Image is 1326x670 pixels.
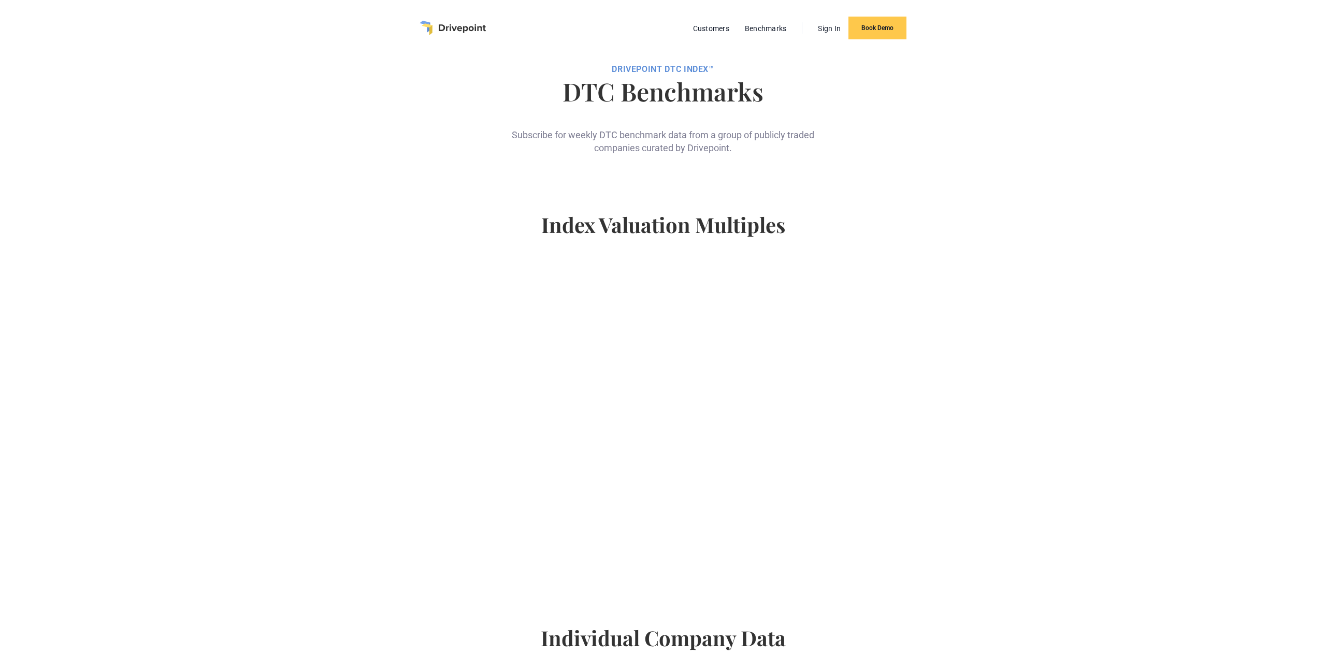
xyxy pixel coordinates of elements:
[508,112,818,154] div: Subscribe for weekly DTC benchmark data from a group of publicly traded companies curated by Driv...
[688,22,734,35] a: Customers
[278,64,1048,75] div: DRIVEPOiNT DTC Index™
[420,21,486,35] a: home
[813,22,846,35] a: Sign In
[278,625,1048,667] h4: Individual Company Data
[848,17,906,39] a: Book Demo
[278,212,1048,254] h4: Index Valuation Multiples
[740,22,792,35] a: Benchmarks
[278,79,1048,104] h1: DTC Benchmarks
